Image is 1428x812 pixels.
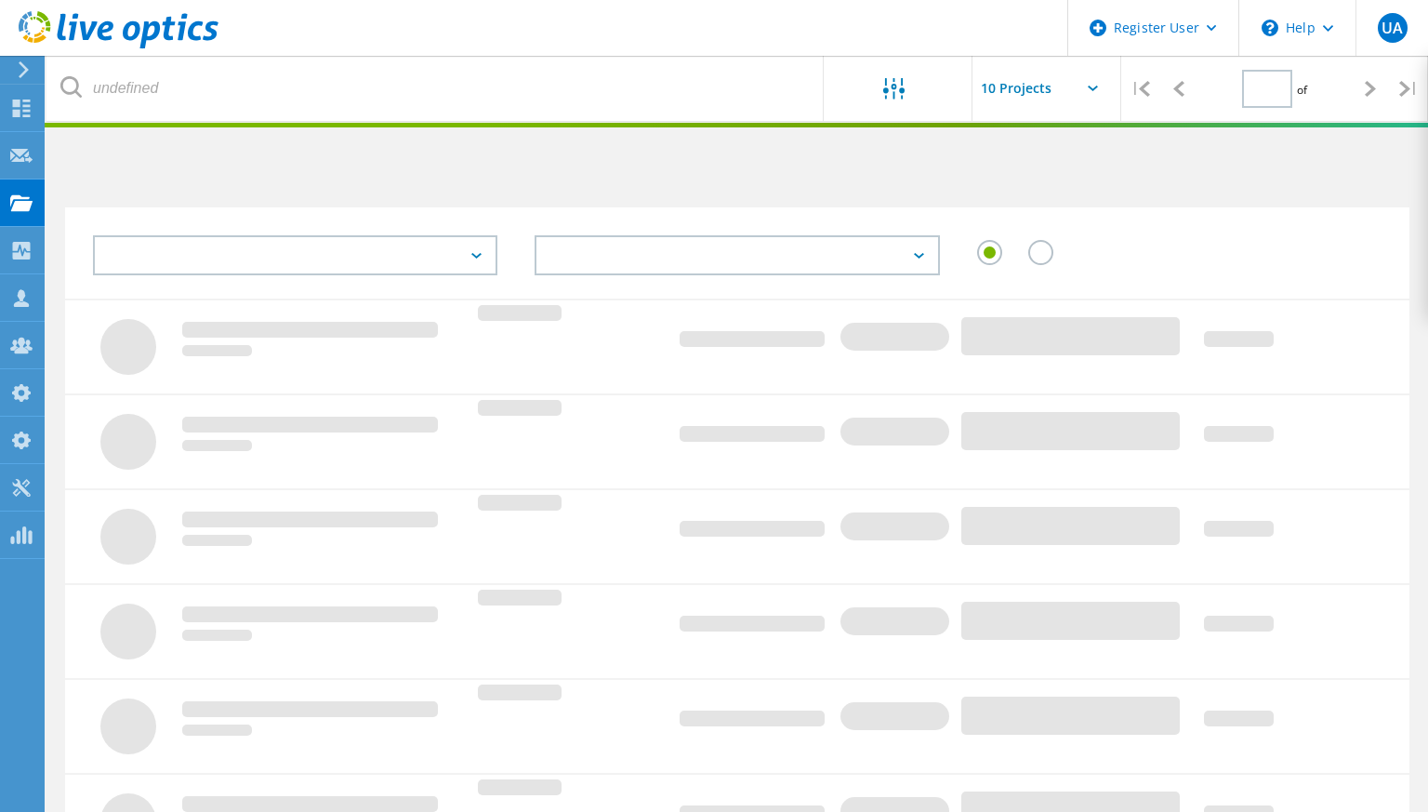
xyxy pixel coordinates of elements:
a: Live Optics Dashboard [19,39,218,52]
span: of [1297,82,1307,98]
span: UA [1382,20,1403,35]
div: | [1390,56,1428,122]
svg: \n [1262,20,1278,36]
input: undefined [46,56,825,121]
div: | [1121,56,1159,122]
